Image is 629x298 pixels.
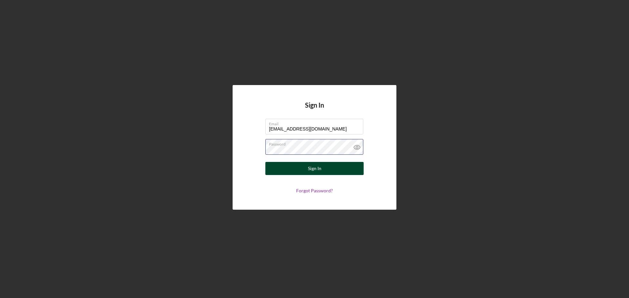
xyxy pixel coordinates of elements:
[269,139,363,147] label: Password
[265,162,364,175] button: Sign In
[305,101,324,119] h4: Sign In
[308,162,321,175] div: Sign In
[269,119,363,126] label: Email
[296,188,333,193] a: Forgot Password?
